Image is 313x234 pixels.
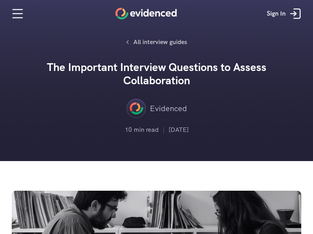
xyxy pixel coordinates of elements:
p: 10 [125,125,132,135]
p: | [163,125,165,135]
p: [DATE] [169,125,189,135]
a: Sign In [261,2,309,25]
a: All interview guides [122,35,191,49]
p: min read [134,125,159,135]
h2: The Important Interview Questions to Assess Collaboration [39,61,274,87]
p: Sign In [267,9,286,19]
p: Evidenced [150,102,187,115]
a: Home [115,8,177,19]
img: "" [126,99,146,118]
p: All interview guides [133,37,187,47]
